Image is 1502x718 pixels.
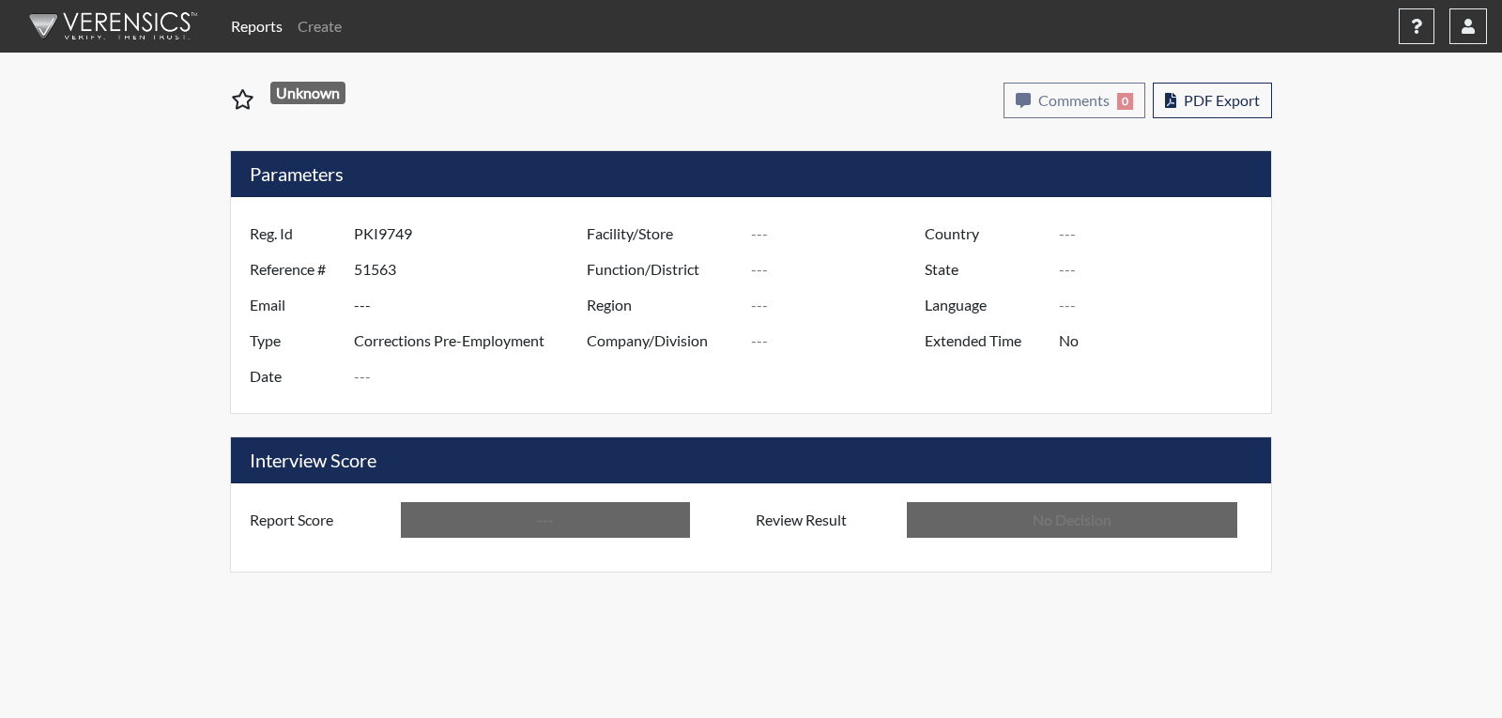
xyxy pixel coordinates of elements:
[236,216,354,252] label: Reg. Id
[401,502,690,538] input: ---
[231,151,1271,197] h5: Parameters
[907,502,1237,538] input: No Decision
[223,8,290,45] a: Reports
[354,323,591,359] input: ---
[236,502,401,538] label: Report Score
[751,323,929,359] input: ---
[911,287,1059,323] label: Language
[751,252,929,287] input: ---
[911,323,1059,359] label: Extended Time
[290,8,349,45] a: Create
[1004,83,1145,118] button: Comments0
[573,287,751,323] label: Region
[742,502,907,538] label: Review Result
[573,252,751,287] label: Function/District
[270,82,346,104] span: Unknown
[751,287,929,323] input: ---
[1117,93,1133,110] span: 0
[354,252,591,287] input: ---
[1059,252,1266,287] input: ---
[236,287,354,323] label: Email
[231,437,1271,483] h5: Interview Score
[236,323,354,359] label: Type
[911,216,1059,252] label: Country
[911,252,1059,287] label: State
[751,216,929,252] input: ---
[1038,91,1110,109] span: Comments
[354,359,591,394] input: ---
[354,287,591,323] input: ---
[236,359,354,394] label: Date
[1059,216,1266,252] input: ---
[1059,323,1266,359] input: ---
[236,252,354,287] label: Reference #
[573,323,751,359] label: Company/Division
[1153,83,1272,118] button: PDF Export
[1184,91,1260,109] span: PDF Export
[1059,287,1266,323] input: ---
[354,216,591,252] input: ---
[573,216,751,252] label: Facility/Store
